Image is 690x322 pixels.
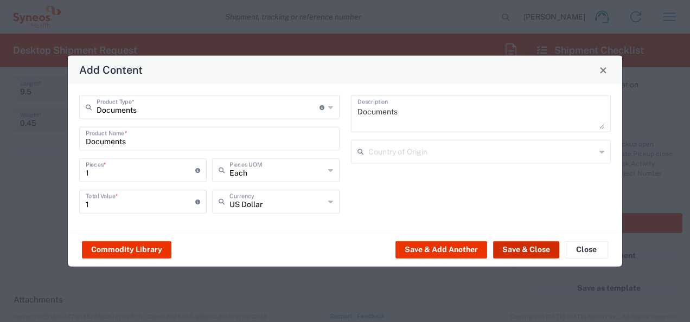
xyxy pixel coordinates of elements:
[565,241,608,258] button: Close
[493,241,559,258] button: Save & Close
[395,241,487,258] button: Save & Add Another
[596,62,611,78] button: Close
[82,241,171,258] button: Commodity Library
[79,62,143,78] h4: Add Content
